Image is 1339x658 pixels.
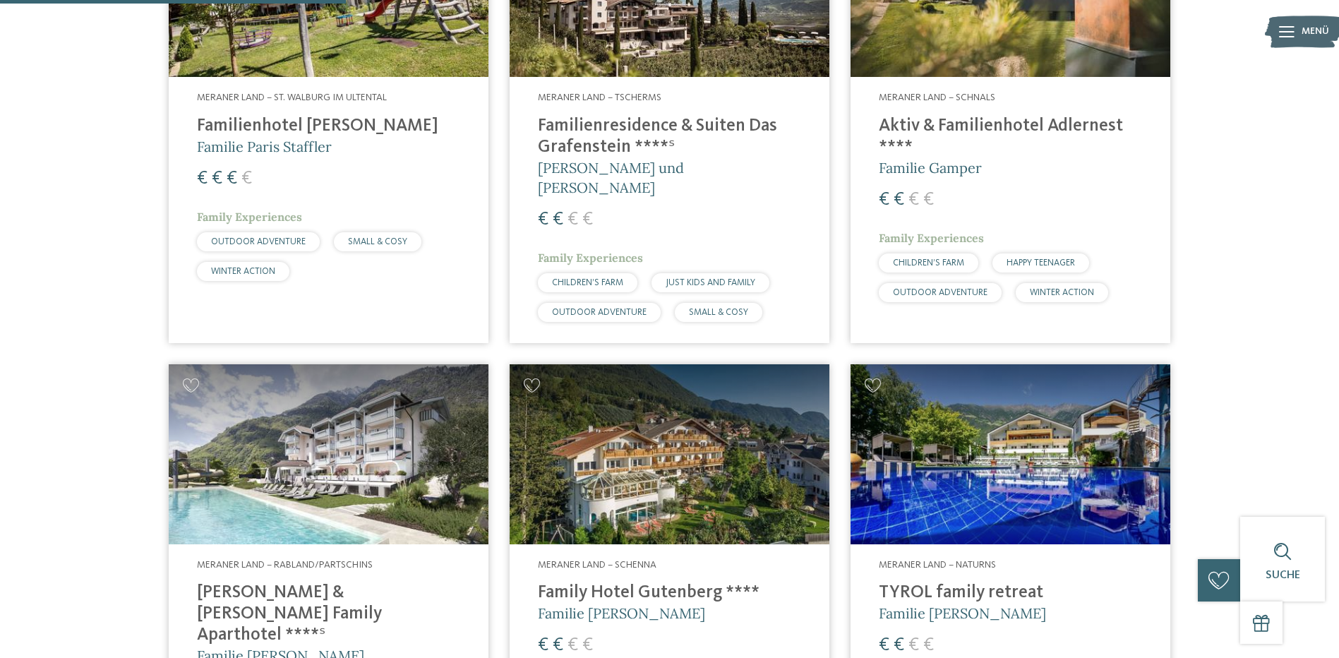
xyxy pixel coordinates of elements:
h4: [PERSON_NAME] & [PERSON_NAME] Family Aparthotel ****ˢ [197,582,460,646]
span: SMALL & COSY [689,308,748,317]
span: JUST KIDS AND FAMILY [666,278,755,287]
h4: Familienresidence & Suiten Das Grafenstein ****ˢ [538,116,801,158]
span: CHILDREN’S FARM [893,258,964,268]
span: € [538,636,548,654]
img: Familien Wellness Residence Tyrol **** [851,364,1170,544]
span: OUTDOOR ADVENTURE [893,288,987,297]
span: Familie Paris Staffler [197,138,332,155]
span: SMALL & COSY [348,237,407,246]
span: OUTDOOR ADVENTURE [211,237,306,246]
span: WINTER ACTION [1030,288,1094,297]
span: Meraner Land – Naturns [879,560,996,570]
span: Meraner Land – Schenna [538,560,656,570]
h4: Familienhotel [PERSON_NAME] [197,116,460,137]
span: [PERSON_NAME] und [PERSON_NAME] [538,159,684,196]
span: Suche [1266,570,1300,581]
span: € [908,636,919,654]
span: € [879,191,889,209]
span: HAPPY TEENAGER [1007,258,1075,268]
span: € [553,636,563,654]
span: € [241,169,252,188]
span: € [568,636,578,654]
span: Family Experiences [879,231,984,245]
span: OUTDOOR ADVENTURE [552,308,647,317]
span: € [568,210,578,229]
span: € [908,191,919,209]
span: CHILDREN’S FARM [552,278,623,287]
span: € [212,169,222,188]
h4: TYROL family retreat [879,582,1142,604]
span: Family Experiences [538,251,643,265]
span: € [894,636,904,654]
span: € [923,636,934,654]
span: € [582,636,593,654]
span: Familie Gamper [879,159,982,177]
span: € [923,191,934,209]
span: € [582,210,593,229]
span: Familie [PERSON_NAME] [538,604,705,622]
span: € [553,210,563,229]
img: Family Hotel Gutenberg **** [510,364,829,544]
span: € [197,169,208,188]
span: Meraner Land – Rabland/Partschins [197,560,373,570]
span: Meraner Land – Tscherms [538,92,661,102]
span: Meraner Land – St. Walburg im Ultental [197,92,387,102]
span: € [227,169,237,188]
h4: Family Hotel Gutenberg **** [538,582,801,604]
span: € [538,210,548,229]
span: WINTER ACTION [211,267,275,276]
span: Meraner Land – Schnals [879,92,995,102]
span: € [879,636,889,654]
img: Familienhotels gesucht? Hier findet ihr die besten! [169,364,488,544]
span: € [894,191,904,209]
h4: Aktiv & Familienhotel Adlernest **** [879,116,1142,158]
span: Familie [PERSON_NAME] [879,604,1046,622]
span: Family Experiences [197,210,302,224]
